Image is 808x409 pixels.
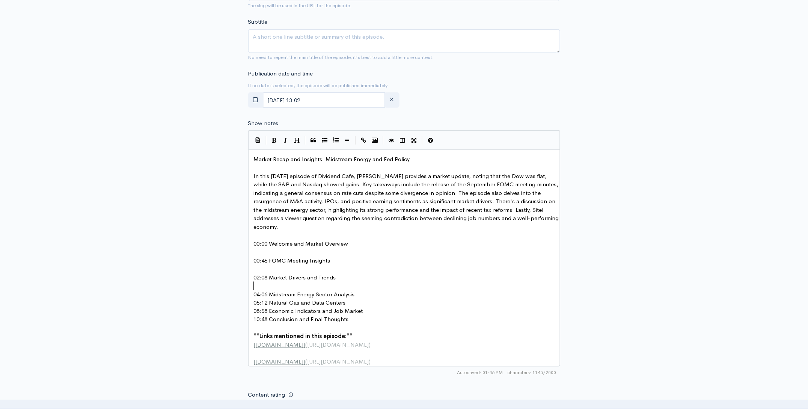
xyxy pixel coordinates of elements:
span: [URL][DOMAIN_NAME] [308,358,369,365]
button: Toggle Side by Side [397,135,409,146]
span: 08:58 Economic Indicators and Job Market [254,308,363,315]
span: 00:45 FOMC Meeting Insights [254,257,330,264]
button: Italic [280,135,291,146]
label: Show notes [248,119,279,128]
span: 00:00 Welcome and Market Overview [254,240,348,247]
span: [DOMAIN_NAME] [256,341,304,349]
span: [URL][DOMAIN_NAME] [308,341,369,349]
button: Create Link [358,135,369,146]
i: | [422,136,423,145]
span: 02:08 Market Drivers and Trends [254,274,336,281]
i: | [383,136,384,145]
button: Numbered List [330,135,342,146]
span: Autosaved: 01:46 PM [457,370,503,376]
label: Content rating [248,388,285,403]
span: 05:12 Natural Gas and Data Centers [254,299,346,306]
span: 1145/2000 [508,370,556,376]
span: ] [304,358,306,365]
button: Generic List [319,135,330,146]
i: | [305,136,306,145]
button: Insert Show Notes Template [252,134,264,145]
small: The slug will be used in the URL for the episode. [248,2,352,9]
span: [ [254,341,256,349]
button: Toggle Fullscreen [409,135,420,146]
button: toggle [248,92,264,108]
span: Market Recap and Insights: Midstream Energy and Fed Policy [254,155,410,163]
button: clear [384,92,399,108]
span: 04:06 Midstream Energy Sector Analysis [254,291,355,298]
i: | [355,136,356,145]
span: ( [306,341,308,349]
button: Markdown Guide [425,135,436,146]
button: Insert Horizontal Line [342,135,353,146]
span: 10:48 Conclusion and Final Thoughts [254,316,349,323]
label: Subtitle [248,18,268,26]
button: Bold [269,135,280,146]
span: ) [369,358,371,365]
button: Quote [308,135,319,146]
span: ( [306,358,308,365]
button: Heading [291,135,303,146]
span: [DOMAIN_NAME] [256,358,304,365]
button: Insert Image [369,135,381,146]
button: Toggle Preview [386,135,397,146]
label: Publication date and time [248,69,313,78]
small: If no date is selected, the episode will be published immediately. [248,82,389,89]
span: In this [DATE] episode of Dividend Cafe, [PERSON_NAME] provides a market update, noting that the ... [254,172,561,230]
span: ) [369,341,371,349]
small: No need to repeat the main title of the episode, it's best to add a little more context. [248,54,434,60]
i: | [266,136,267,145]
span: ] [304,341,306,349]
span: Links mentioned in this episode: [260,333,347,340]
span: [ [254,358,256,365]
